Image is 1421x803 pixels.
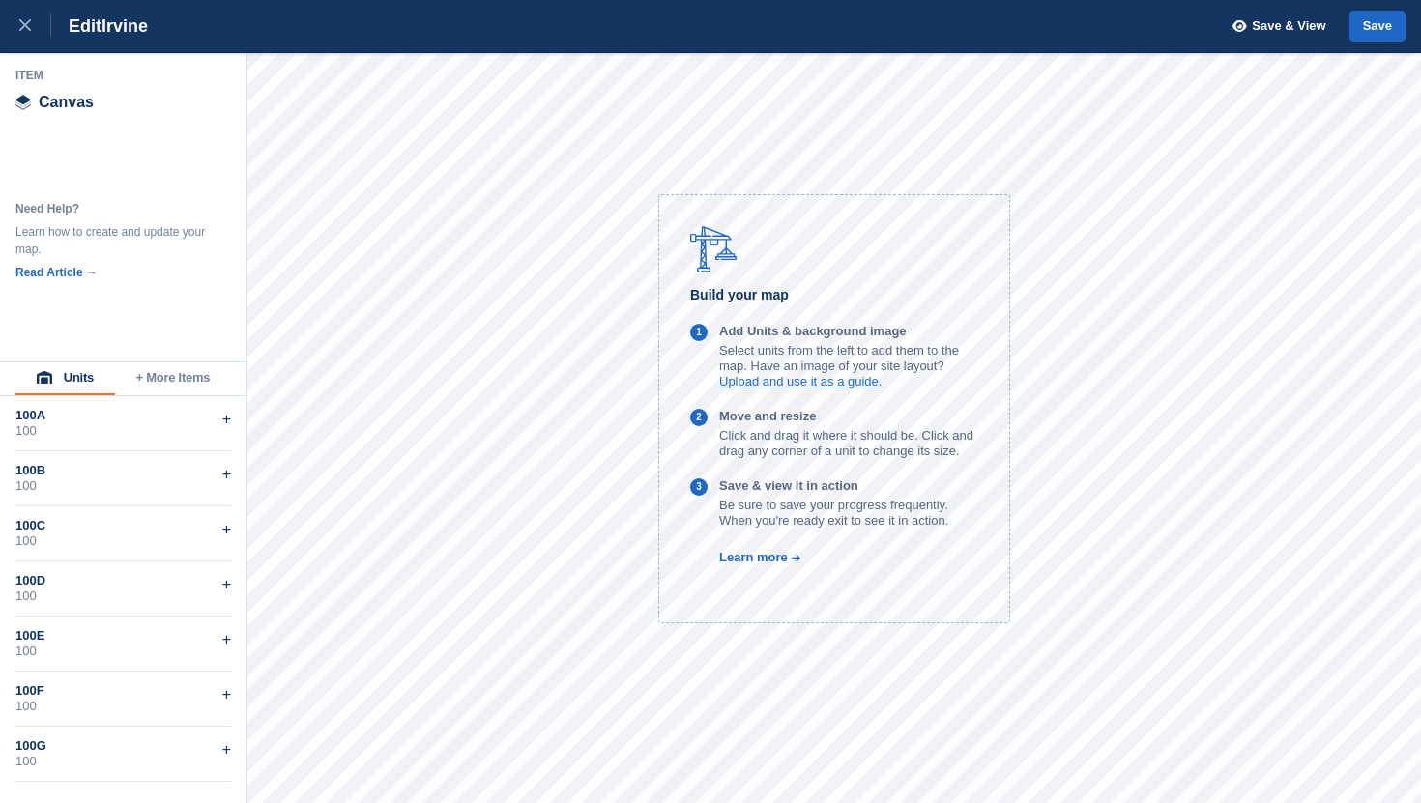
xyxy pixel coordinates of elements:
p: Click and drag it where it should be. Click and drag any corner of a unit to change its size. [719,428,978,459]
h6: Build your map [690,284,978,306]
div: 100 [15,533,231,549]
div: 100F100+ [15,672,231,727]
div: + [222,463,231,486]
img: canvas-icn.9d1aba5b.svg [15,95,31,110]
div: Edit Irvine [51,14,148,38]
div: Need Help? [15,200,209,217]
div: 100E [15,628,231,644]
button: Units [15,362,115,395]
a: Read Article → [15,266,98,279]
p: Add Units & background image [719,324,978,339]
div: Item [15,68,232,83]
a: Upload and use it as a guide. [719,374,882,388]
div: 3 [696,479,702,496]
div: + [222,628,231,651]
div: 100F [15,683,231,699]
p: Select units from the left to add them to the map. Have an image of your site layout? [719,343,978,374]
div: 100 [15,588,231,604]
div: 100 [15,754,231,769]
div: 100E100+ [15,617,231,672]
div: 100 [15,478,231,494]
p: Be sure to save your progress frequently. When you're ready exit to see it in action. [719,498,978,529]
div: 100G100+ [15,727,231,782]
div: 100C100+ [15,506,231,561]
div: 100B [15,463,231,478]
div: + [222,573,231,596]
div: Learn how to create and update your map. [15,223,209,258]
p: Move and resize [719,409,978,424]
div: + [222,738,231,761]
div: 100A100+ [15,396,231,451]
button: Save [1349,11,1406,43]
button: Save & View [1222,11,1326,43]
div: 100A [15,408,231,423]
div: + [222,518,231,541]
span: Canvas [39,95,94,110]
div: 100B100+ [15,451,231,506]
div: 100 [15,423,231,439]
div: 1 [696,325,702,341]
a: Learn more [690,550,801,564]
span: Save & View [1252,16,1325,36]
div: 100D100+ [15,561,231,617]
div: 2 [696,410,702,426]
div: 100G [15,738,231,754]
button: + More Items [115,362,231,395]
div: 100D [15,573,231,588]
div: + [222,683,231,706]
div: 100 [15,644,231,659]
div: 100 [15,699,231,714]
div: + [222,408,231,431]
p: Save & view it in action [719,478,978,494]
div: 100C [15,518,231,533]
